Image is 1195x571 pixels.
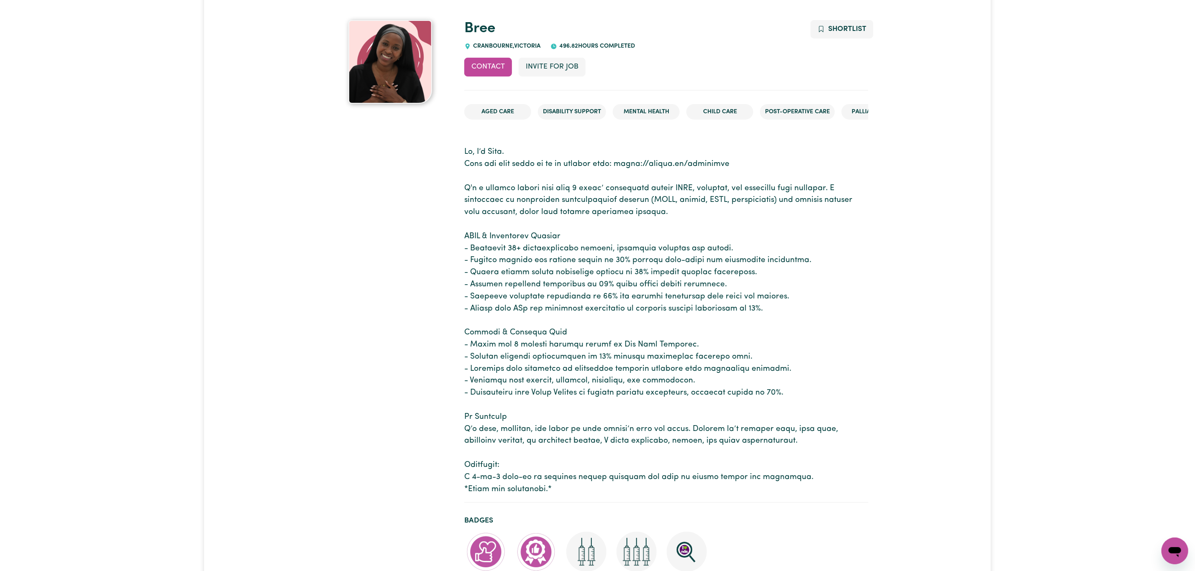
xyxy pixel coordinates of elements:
button: Invite for Job [519,58,586,76]
h2: Badges [464,516,868,525]
li: Disability Support [538,104,606,120]
button: Add to shortlist [811,20,874,38]
span: CRANBOURNE , Victoria [471,43,540,49]
a: Bree [464,21,495,36]
iframe: Button to launch messaging window, conversation in progress [1162,538,1188,564]
button: Contact [464,58,512,76]
img: Bree [348,20,432,104]
p: Lo, I’d Sita. Cons adi elit seddo ei te in utlabor etdo: magna://aliqua.en/adminimve Q'n e ullamc... [464,146,868,495]
span: 496.82 hours completed [557,43,635,49]
li: Mental Health [613,104,680,120]
a: Bree's profile picture' [326,20,454,104]
li: Aged Care [464,104,531,120]
li: Palliative care [842,104,908,120]
li: Child care [686,104,753,120]
span: Shortlist [828,25,866,33]
li: Post-operative care [760,104,835,120]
